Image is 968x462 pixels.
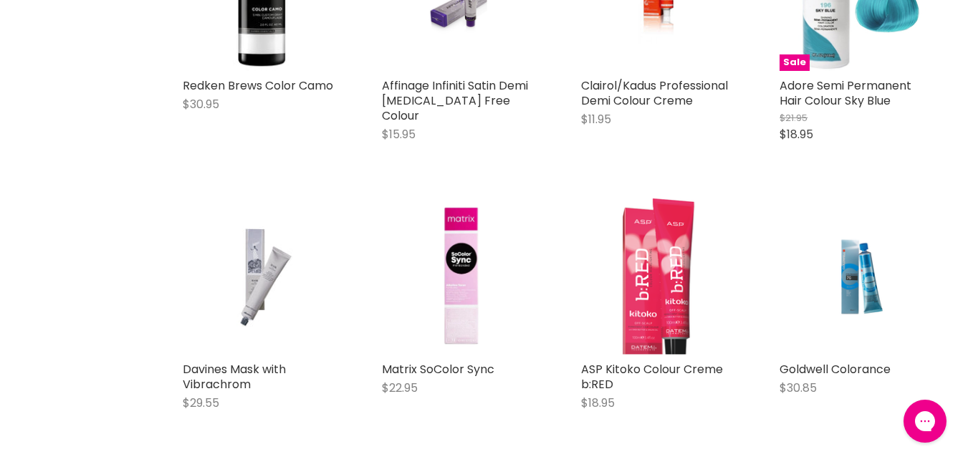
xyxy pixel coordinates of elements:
a: ASP Kitoko Colour Creme b:RED [581,198,737,355]
span: $29.55 [183,395,219,411]
a: Clairol/Kadus Professional Demi Colour Creme [581,77,728,109]
span: $15.95 [382,126,416,143]
a: Davines Mask with Vibrachrom [183,198,339,355]
a: Matrix SoColor Sync [382,198,538,355]
iframe: Gorgias live chat messenger [896,395,954,448]
span: $18.95 [581,395,615,411]
span: $11.95 [581,111,611,127]
img: Goldwell Colorance [806,198,910,355]
span: Sale [780,54,810,71]
a: Affinage Infiniti Satin Demi [MEDICAL_DATA] Free Colour [382,77,528,124]
span: $21.95 [780,111,808,125]
a: Redken Brews Color Camo [183,77,333,94]
img: ASP Kitoko Colour Creme b:RED [607,198,711,355]
a: Goldwell Colorance [780,198,936,355]
span: $30.95 [183,96,219,112]
a: ASP Kitoko Colour Creme b:RED [581,361,723,393]
img: Matrix SoColor Sync [441,198,479,355]
span: $30.85 [780,380,817,396]
a: Davines Mask with Vibrachrom [183,361,286,393]
a: Matrix SoColor Sync [382,361,494,377]
img: Davines Mask with Vibrachrom [209,198,312,355]
span: $22.95 [382,380,418,396]
a: Goldwell Colorance [780,361,891,377]
span: $18.95 [780,126,813,143]
a: Adore Semi Permanent Hair Colour Sky Blue [780,77,911,109]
